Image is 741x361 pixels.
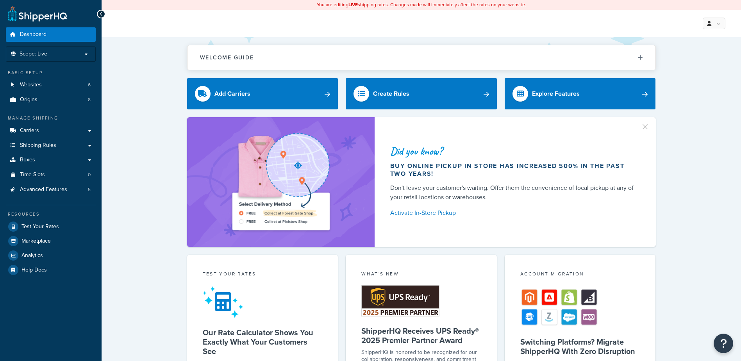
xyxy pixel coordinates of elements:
span: Marketplace [21,238,51,245]
a: Shipping Rules [6,138,96,153]
div: Did you know? [390,146,637,157]
div: Resources [6,211,96,218]
div: Basic Setup [6,70,96,76]
a: Explore Features [505,78,656,109]
div: Account Migration [520,270,640,279]
a: Websites6 [6,78,96,92]
span: Origins [20,97,37,103]
a: Dashboard [6,27,96,42]
span: Analytics [21,252,43,259]
span: Websites [20,82,42,88]
a: Marketplace [6,234,96,248]
span: Dashboard [20,31,46,38]
div: Create Rules [373,88,409,99]
div: Don't leave your customer's waiting. Offer them the convenience of local pickup at any of your re... [390,183,637,202]
span: Time Slots [20,172,45,178]
a: Activate In-Store Pickup [390,207,637,218]
a: Advanced Features5 [6,182,96,197]
span: Shipping Rules [20,142,56,149]
div: Explore Features [532,88,580,99]
li: Time Slots [6,168,96,182]
span: 5 [88,186,91,193]
span: Test Your Rates [21,223,59,230]
b: LIVE [348,1,358,8]
a: Origins8 [6,93,96,107]
div: What's New [361,270,481,279]
h2: Welcome Guide [200,55,254,61]
li: Websites [6,78,96,92]
span: Help Docs [21,267,47,273]
span: Carriers [20,127,39,134]
li: Advanced Features [6,182,96,197]
a: Carriers [6,123,96,138]
div: Manage Shipping [6,115,96,122]
div: Add Carriers [214,88,250,99]
span: 0 [88,172,91,178]
a: Help Docs [6,263,96,277]
a: Time Slots0 [6,168,96,182]
span: Scope: Live [20,51,47,57]
span: Advanced Features [20,186,67,193]
button: Welcome Guide [187,45,655,70]
img: ad-shirt-map-b0359fc47e01cab431d101c4b569394f6a03f54285957d908178d52f29eb9668.png [210,129,352,235]
span: 6 [88,82,91,88]
h5: Switching Platforms? Migrate ShipperHQ With Zero Disruption [520,337,640,356]
span: Boxes [20,157,35,163]
span: 8 [88,97,91,103]
button: Open Resource Center [714,334,733,353]
a: Analytics [6,248,96,263]
li: Origins [6,93,96,107]
div: Buy online pickup in store has increased 500% in the past two years! [390,162,637,178]
a: Create Rules [346,78,497,109]
h5: ShipperHQ Receives UPS Ready® 2025 Premier Partner Award [361,326,481,345]
a: Test Your Rates [6,220,96,234]
a: Add Carriers [187,78,338,109]
a: Boxes [6,153,96,167]
h5: Our Rate Calculator Shows You Exactly What Your Customers See [203,328,323,356]
div: Test your rates [203,270,323,279]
